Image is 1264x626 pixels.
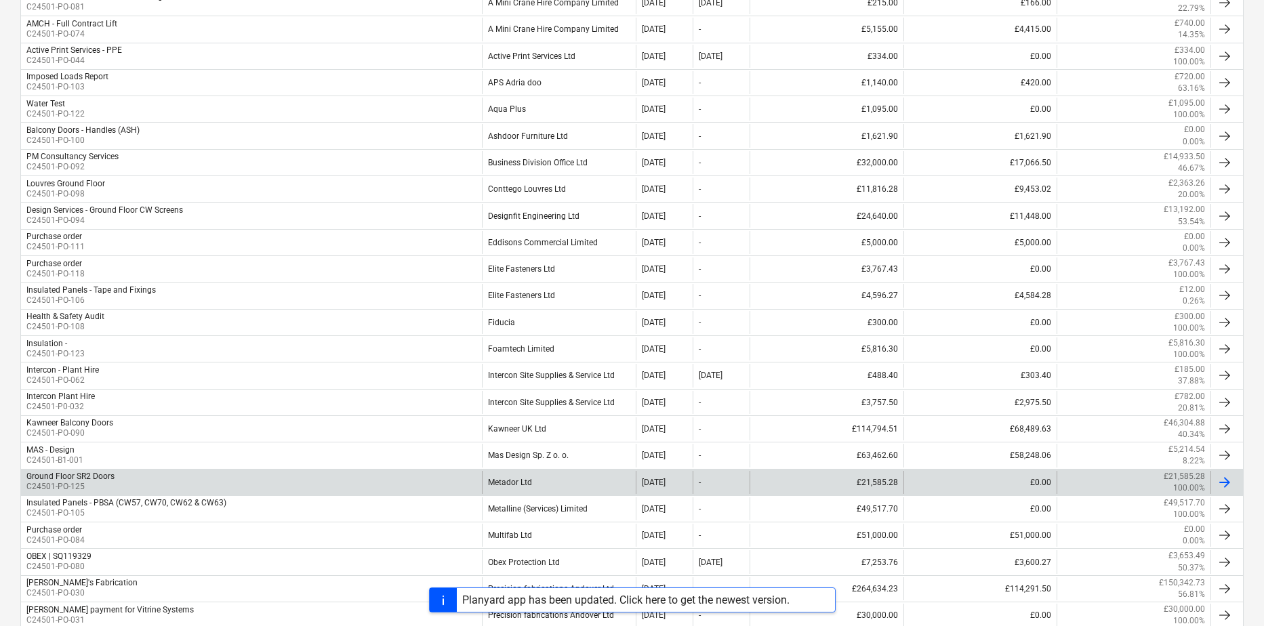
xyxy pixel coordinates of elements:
p: C24501-PO-062 [26,375,99,386]
div: £5,000.00 [903,231,1057,254]
div: Conttego Louvres Ltd [482,178,636,201]
div: £4,415.00 [903,18,1057,41]
div: £300.00 [750,311,903,334]
div: Balcony Doors - Handles (ASH) [26,125,140,135]
div: Imposed Loads Report [26,72,108,81]
div: Precision fabrications Andover Ltd [482,577,636,600]
div: £4,596.27 [750,284,903,307]
div: [PERSON_NAME]'s Fabrication [26,578,138,587]
div: Aqua Plus [482,98,636,121]
div: [DATE] [642,238,666,247]
div: Ashdoor Furniture Ltd [482,124,636,147]
p: 37.88% [1178,375,1205,387]
div: £3,767.43 [750,257,903,280]
p: C24501-PO-094 [26,215,183,226]
div: Intercon - Plant Hire [26,365,99,375]
div: - [699,291,701,300]
div: MAS - Design [26,445,75,455]
div: £0.00 [903,257,1057,280]
div: AMCH - Full Contract Lift [26,19,117,28]
p: C24501-PO-074 [26,28,117,40]
p: £150,342.73 [1159,577,1205,589]
div: [DATE] [642,478,666,487]
div: [DATE] [642,504,666,514]
div: Intercon Site Supplies & Service Ltd [482,364,636,387]
div: £1,621.90 [903,124,1057,147]
p: £2,363.26 [1168,178,1205,189]
p: £185.00 [1175,364,1205,375]
p: C24501-PO-122 [26,108,85,120]
div: - [699,610,701,620]
div: OBEX | SQ119329 [26,551,91,561]
p: 100.00% [1173,349,1205,360]
p: 14.35% [1178,29,1205,41]
div: £3,600.27 [903,550,1057,573]
div: £24,640.00 [750,204,903,227]
p: 0.00% [1183,535,1205,547]
p: £0.00 [1184,524,1205,535]
div: £0.00 [903,497,1057,520]
div: [DATE] [642,184,666,194]
div: [DATE] [642,24,666,34]
div: PM Consultancy Services [26,152,119,161]
div: [DATE] [642,291,666,300]
p: 0.00% [1183,136,1205,148]
div: [DATE] [699,51,722,61]
div: Louvres Ground Floor [26,179,105,188]
div: - [699,451,701,460]
div: Business Division Office Ltd [482,151,636,174]
p: £334.00 [1175,45,1205,56]
div: Ground Floor SR2 Doors [26,472,115,481]
div: Eddisons Commercial Limited [482,231,636,254]
div: [DATE] [642,318,666,327]
p: C24501-PO-090 [26,427,113,439]
p: C24501-P0-032 [26,401,95,413]
div: [DATE] [642,398,666,407]
p: 40.34% [1178,429,1205,440]
p: £13,192.00 [1164,204,1205,215]
div: [DATE] [642,530,666,540]
p: £0.00 [1184,124,1205,135]
div: [DATE] [642,584,666,593]
p: 53.54% [1178,216,1205,228]
p: C24501-PO-103 [26,81,108,93]
p: C24501-PO-044 [26,55,122,66]
p: C24501-PO-092 [26,161,119,173]
div: [DATE] [642,558,666,567]
p: £21,585.28 [1164,471,1205,482]
div: [DATE] [699,558,722,567]
div: Mas Design Sp. Z o. o. [482,444,636,467]
div: Obex Protection Ltd [482,550,636,573]
div: [DATE] [642,264,666,274]
div: [DATE] [642,344,666,354]
div: Kawneer Balcony Doors [26,418,113,427]
div: Water Test [26,99,65,108]
div: £264,634.23 [750,577,903,600]
div: Insulated Panels - PBSA (CW57, CW70, CW62 & CW63) [26,498,226,507]
p: C24501-PO-111 [26,241,85,253]
div: Purchase order [26,525,82,535]
p: 100.00% [1173,269,1205,280]
p: C24501-PO-106 [26,295,156,306]
p: C24501-PO-081 [26,1,167,13]
div: £9,453.02 [903,178,1057,201]
div: [DATE] [642,104,666,114]
p: £1,095.00 [1168,98,1205,109]
div: £21,585.28 [750,471,903,494]
div: [DATE] [642,158,666,167]
div: £2,975.50 [903,391,1057,414]
div: - [699,344,701,354]
div: £0.00 [903,337,1057,360]
div: Health & Safety Audit [26,312,104,321]
div: £11,816.28 [750,178,903,201]
div: Kawneer UK Ltd [482,417,636,440]
p: 50.37% [1178,562,1205,574]
div: £3,757.50 [750,391,903,414]
p: 100.00% [1173,109,1205,121]
div: Active Print Services Ltd [482,45,636,68]
p: 20.00% [1178,189,1205,201]
div: Design Services - Ground Floor CW Screens [26,205,183,215]
div: - [699,424,701,434]
p: 20.81% [1178,402,1205,414]
div: £0.00 [903,311,1057,334]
